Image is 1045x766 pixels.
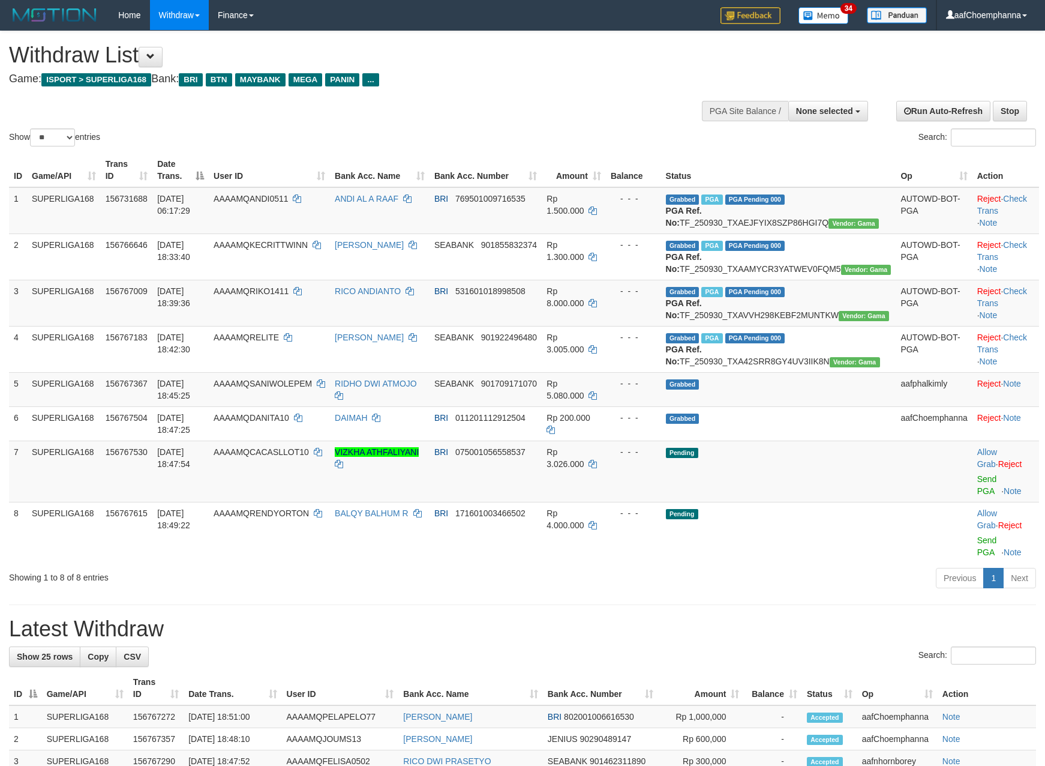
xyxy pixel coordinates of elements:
span: Grabbed [666,414,699,424]
td: · · [972,234,1039,280]
a: Run Auto-Refresh [896,101,990,121]
span: [DATE] 18:33:40 [157,240,190,262]
td: - [744,728,801,750]
span: Copy [88,652,109,662]
select: Showentries [30,128,75,146]
span: Copy 769501009716535 to clipboard [455,194,525,204]
img: Button%20Memo.svg [798,7,849,24]
span: AAAAMQKECRITTWINN [214,240,308,250]
td: Rp 1,000,000 [658,705,744,728]
th: Balance [606,153,661,187]
td: SUPERLIGA168 [42,728,128,750]
td: SUPERLIGA168 [27,372,101,406]
span: 156767615 [106,508,148,518]
td: 4 [9,326,27,372]
td: AUTOWD-BOT-PGA [896,234,972,280]
td: · · [972,187,1039,234]
span: BRI [434,447,448,457]
a: [PERSON_NAME] [335,240,404,250]
td: 156767357 [128,728,184,750]
a: Allow Grab [977,508,997,530]
a: RIDHO DWI ATMOJO [335,379,417,388]
span: Marked by aafheankoy [701,333,722,343]
td: TF_250930_TXAVVH298KEBF2MUNTKW [661,280,896,326]
span: ISPORT > SUPERLIGA168 [41,73,151,86]
a: [PERSON_NAME] [335,333,404,342]
td: 2 [9,728,42,750]
span: Copy 802001006616530 to clipboard [564,712,634,722]
span: Marked by aafromsomean [701,195,722,205]
span: BRI [434,286,448,296]
td: SUPERLIGA168 [27,234,101,280]
img: Feedback.jpg [720,7,780,24]
td: AAAAMQPELAPELO77 [282,705,399,728]
div: - - - [611,331,656,343]
div: Showing 1 to 8 of 8 entries [9,567,427,584]
span: Rp 1.500.000 [546,194,584,216]
a: Note [980,310,998,320]
td: Rp 600,000 [658,728,744,750]
span: Vendor URL: https://trx31.1velocity.biz [828,219,879,229]
a: CSV [116,647,149,667]
td: 2 [9,234,27,280]
span: BRI [434,508,448,518]
a: Note [1003,413,1021,423]
span: Copy 901922496480 to clipboard [481,333,537,342]
th: ID [9,153,27,187]
td: SUPERLIGA168 [27,280,101,326]
a: Note [980,357,998,366]
span: Copy 901462311890 to clipboard [590,756,645,766]
th: Op: activate to sort column ascending [896,153,972,187]
a: Reject [977,333,1001,342]
th: Date Trans.: activate to sort column descending [152,153,209,187]
a: Check Trans [977,194,1027,216]
td: aafChoemphanna [896,406,972,441]
span: [DATE] 18:45:25 [157,379,190,400]
a: Stop [993,101,1027,121]
span: Copy 90290489147 to clipboard [580,734,632,744]
a: Note [942,712,960,722]
td: 1 [9,187,27,234]
label: Show entries [9,128,100,146]
a: Note [1004,486,1022,496]
span: PANIN [325,73,359,86]
img: panduan.png [867,7,927,23]
a: Show 25 rows [9,647,80,667]
td: AUTOWD-BOT-PGA [896,187,972,234]
td: AAAAMQJOUMS13 [282,728,399,750]
a: Send PGA [977,535,997,557]
a: Note [942,734,960,744]
span: Rp 4.000.000 [546,508,584,530]
span: Rp 200.000 [546,413,590,423]
td: SUPERLIGA168 [27,502,101,563]
span: BRI [548,712,561,722]
label: Search: [918,647,1036,665]
span: MAYBANK [235,73,286,86]
span: [DATE] 18:47:54 [157,447,190,469]
span: Copy 901709171070 to clipboard [481,379,537,388]
span: Rp 3.005.000 [546,333,584,354]
td: aafChoemphanna [857,705,938,728]
div: - - - [611,412,656,424]
a: DAIMAH [335,413,367,423]
td: TF_250930_TXAEJFYIX8SZP86HGI7Q [661,187,896,234]
h1: Latest Withdraw [9,617,1036,641]
td: · [972,441,1039,502]
span: JENIUS [548,734,578,744]
h1: Withdraw List [9,43,684,67]
td: TF_250930_TXA42SRR8GY4UV3IIK8N [661,326,896,372]
input: Search: [951,128,1036,146]
td: · · [972,280,1039,326]
span: BRI [434,194,448,204]
a: 1 [983,568,1004,588]
a: Send PGA [977,474,997,496]
th: Game/API: activate to sort column ascending [27,153,101,187]
b: PGA Ref. No: [666,252,702,274]
td: 7 [9,441,27,502]
div: - - - [611,507,656,519]
a: Check Trans [977,286,1027,308]
span: AAAAMQRELITE [214,333,279,342]
td: SUPERLIGA168 [27,326,101,372]
td: [DATE] 18:48:10 [184,728,281,750]
b: PGA Ref. No: [666,298,702,320]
